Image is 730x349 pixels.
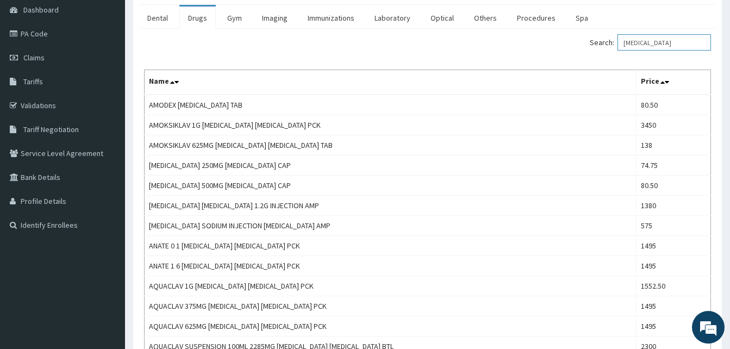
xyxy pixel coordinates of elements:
td: AQUACLAV 1G [MEDICAL_DATA] [MEDICAL_DATA] PCK [145,276,637,296]
input: Search: [617,34,711,51]
a: Procedures [508,7,564,29]
a: Drugs [179,7,216,29]
textarea: Type your message and hit 'Enter' [5,233,207,271]
a: Laboratory [366,7,419,29]
span: Tariffs [23,77,43,86]
td: ANATE 0 1 [MEDICAL_DATA] [MEDICAL_DATA] PCK [145,236,637,256]
td: 80.50 [636,176,710,196]
td: 575 [636,216,710,236]
td: AMOKSIKLAV 1G [MEDICAL_DATA] [MEDICAL_DATA] PCK [145,115,637,135]
td: 80.50 [636,95,710,115]
th: Price [636,70,710,95]
td: 138 [636,135,710,155]
a: Dental [139,7,177,29]
td: [MEDICAL_DATA] 500MG [MEDICAL_DATA] CAP [145,176,637,196]
span: Tariff Negotiation [23,124,79,134]
a: Others [465,7,506,29]
span: Dashboard [23,5,59,15]
div: Minimize live chat window [178,5,204,32]
a: Gym [219,7,251,29]
td: 1495 [636,316,710,336]
div: Chat with us now [57,61,183,75]
td: 1495 [636,296,710,316]
th: Name [145,70,637,95]
td: [MEDICAL_DATA] [MEDICAL_DATA] 1.2G INJECTION AMP [145,196,637,216]
td: 74.75 [636,155,710,176]
span: We're online! [63,105,150,215]
td: 1380 [636,196,710,216]
span: Claims [23,53,45,63]
td: AQUACLAV 625MG [MEDICAL_DATA] [MEDICAL_DATA] PCK [145,316,637,336]
label: Search: [590,34,711,51]
td: 3450 [636,115,710,135]
td: 1495 [636,236,710,256]
a: Immunizations [299,7,363,29]
td: 1552.50 [636,276,710,296]
td: 1495 [636,256,710,276]
td: ANATE 1 6 [MEDICAL_DATA] [MEDICAL_DATA] PCK [145,256,637,276]
td: AMODEX [MEDICAL_DATA] TAB [145,95,637,115]
td: AQUACLAV 375MG [MEDICAL_DATA] [MEDICAL_DATA] PCK [145,296,637,316]
td: [MEDICAL_DATA] SODIUM INJECTION [MEDICAL_DATA] AMP [145,216,637,236]
a: Imaging [253,7,296,29]
a: Optical [422,7,463,29]
td: AMOKSIKLAV 625MG [MEDICAL_DATA] [MEDICAL_DATA] TAB [145,135,637,155]
img: d_794563401_company_1708531726252_794563401 [20,54,44,82]
a: Spa [567,7,597,29]
td: [MEDICAL_DATA] 250MG [MEDICAL_DATA] CAP [145,155,637,176]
